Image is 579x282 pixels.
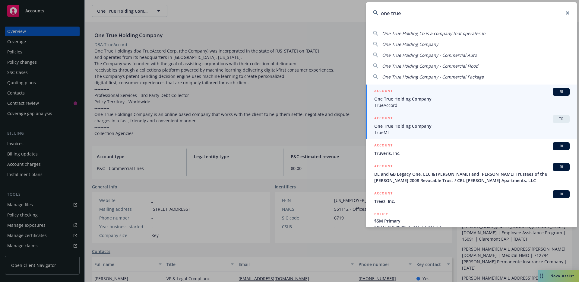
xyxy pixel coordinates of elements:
[366,112,577,139] a: ACCOUNTTROne True Holding CompanyTrueML
[555,89,567,95] span: BI
[382,41,438,47] span: One True Holding Company
[382,63,478,69] span: One True Holding Company - Commercial Flood
[382,74,484,80] span: One True Holding Company - Commercial Package
[374,198,570,204] span: Treez, Inc.
[374,123,570,129] span: One True Holding Company
[374,96,570,102] span: One True Holding Company
[366,208,577,234] a: POLICY$5M PrimaryMKLV5PD8000054, [DATE]-[DATE]
[555,164,567,170] span: BI
[366,139,577,160] a: ACCOUNTBITruveris, Inc.
[374,115,393,122] h5: ACCOUNT
[374,190,393,197] h5: ACCOUNT
[374,171,570,184] span: DL and GB Legacy One, LLC & [PERSON_NAME] and [PERSON_NAME] Trustees of the [PERSON_NAME] 2008 Re...
[374,129,570,136] span: TrueML
[374,224,570,230] span: MKLV5PD8000054, [DATE]-[DATE]
[374,211,388,217] h5: POLICY
[366,160,577,187] a: ACCOUNTBIDL and GB Legacy One, LLC & [PERSON_NAME] and [PERSON_NAME] Trustees of the [PERSON_NAME...
[366,187,577,208] a: ACCOUNTBITreez, Inc.
[374,88,393,95] h5: ACCOUNT
[374,218,570,224] span: $5M Primary
[374,150,570,156] span: Truveris, Inc.
[374,142,393,149] h5: ACCOUNT
[366,2,577,24] input: Search...
[555,116,567,122] span: TR
[366,85,577,112] a: ACCOUNTBIOne True Holding CompanyTrueAccord
[374,163,393,170] h5: ACCOUNT
[382,52,477,58] span: One True Holding Company - Commercial Auto
[555,143,567,149] span: BI
[374,102,570,108] span: TrueAccord
[382,30,486,36] span: One True Holding Co is a company that operates in
[555,191,567,197] span: BI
